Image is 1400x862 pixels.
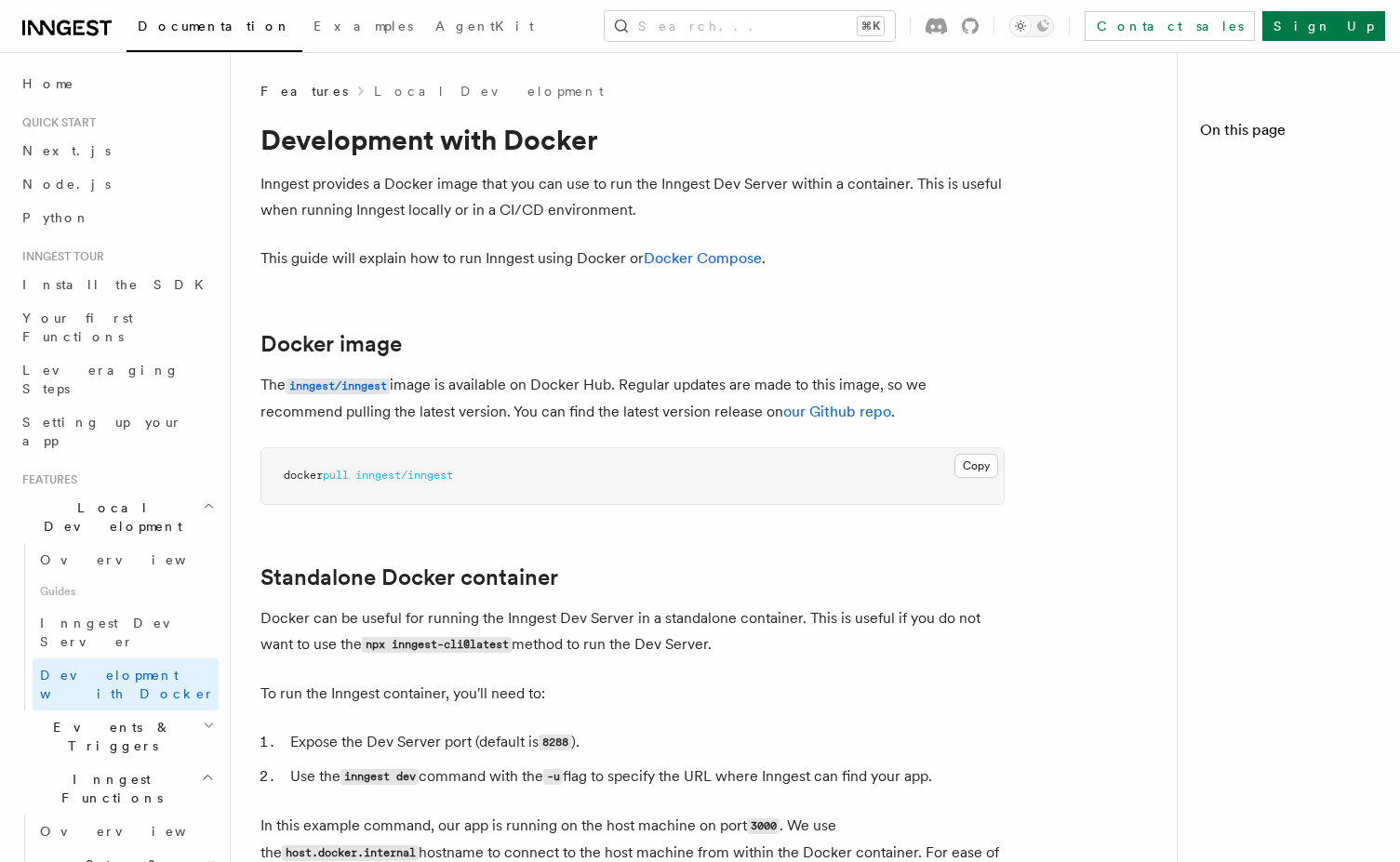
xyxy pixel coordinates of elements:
[260,82,348,100] span: Features
[747,818,780,834] code: 3000
[858,17,884,35] kbd: ⌘K
[285,729,1005,756] li: Expose the Dev Server port (default is ).
[33,815,219,848] a: Overview
[15,718,203,755] span: Events & Triggers
[374,82,604,100] a: Local Development
[33,543,219,577] a: Overview
[40,668,215,701] span: Development with Docker
[282,845,419,861] code: host.docker.internal
[22,363,180,396] span: Leveraging Steps
[138,19,291,33] span: Documentation
[340,769,419,785] code: inngest dev
[302,6,424,50] a: Examples
[15,301,219,353] a: Your first Functions
[15,472,77,487] span: Features
[15,201,219,234] a: Python
[260,123,1005,156] h1: Development with Docker
[260,171,1005,223] p: Inngest provides a Docker image that you can use to run the Inngest Dev Server within a container...
[22,415,182,448] span: Setting up your app
[286,376,390,393] a: inngest/inngest
[22,143,111,158] span: Next.js
[539,735,571,750] code: 8288
[1009,15,1054,37] button: Toggle dark mode
[644,249,762,267] a: Docker Compose
[260,564,558,590] a: Standalone Docker container
[15,498,203,536] span: Local Development
[15,491,219,543] button: Local Development
[15,710,219,763] button: Events & Triggers
[543,769,563,785] code: -u
[15,115,96,130] span: Quick start
[260,245,1005,272] p: This guide will explain how to run Inngest using Docker or .
[1262,11,1385,41] a: Sign Up
[15,249,104,264] span: Inngest tour
[260,372,1005,425] p: The image is available on Docker Hub. Regular updates are made to this image, so we recommend pul...
[22,74,74,93] span: Home
[424,6,545,50] a: AgentKit
[260,605,1005,658] p: Docker can be useful for running the Inngest Dev Server in a standalone container. This is useful...
[15,268,219,301] a: Install the SDK
[22,210,90,225] span: Python
[323,469,349,482] span: pull
[33,577,219,606] span: Guides
[285,763,1005,790] li: Use the command with the flag to specify the URL where Inngest can find your app.
[40,552,232,567] span: Overview
[15,167,219,201] a: Node.js
[260,331,402,357] a: Docker image
[286,378,390,394] code: inngest/inngest
[1085,11,1255,41] a: Contact sales
[15,353,219,405] a: Leveraging Steps
[15,405,219,458] a: Setting up your app
[33,606,219,658] a: Inngest Dev Server
[15,543,219,710] div: Local Development
[260,681,1005,707] p: To run the Inngest container, you'll need to:
[605,11,895,41] button: Search...⌘K
[22,311,133,344] span: Your first Functions
[15,67,219,100] a: Home
[22,177,111,192] span: Node.js
[33,658,219,710] a: Development with Docker
[313,19,413,33] span: Examples
[435,19,534,33] span: AgentKit
[783,403,891,420] a: our Github repo
[284,469,323,482] span: docker
[1200,119,1378,149] h4: On this page
[22,277,215,292] span: Install the SDK
[355,469,453,482] span: inngest/inngest
[127,6,302,52] a: Documentation
[362,637,512,653] code: npx inngest-cli@latest
[40,616,199,649] span: Inngest Dev Server
[40,824,232,839] span: Overview
[15,770,201,807] span: Inngest Functions
[15,763,219,815] button: Inngest Functions
[954,454,998,478] button: Copy
[15,134,219,167] a: Next.js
